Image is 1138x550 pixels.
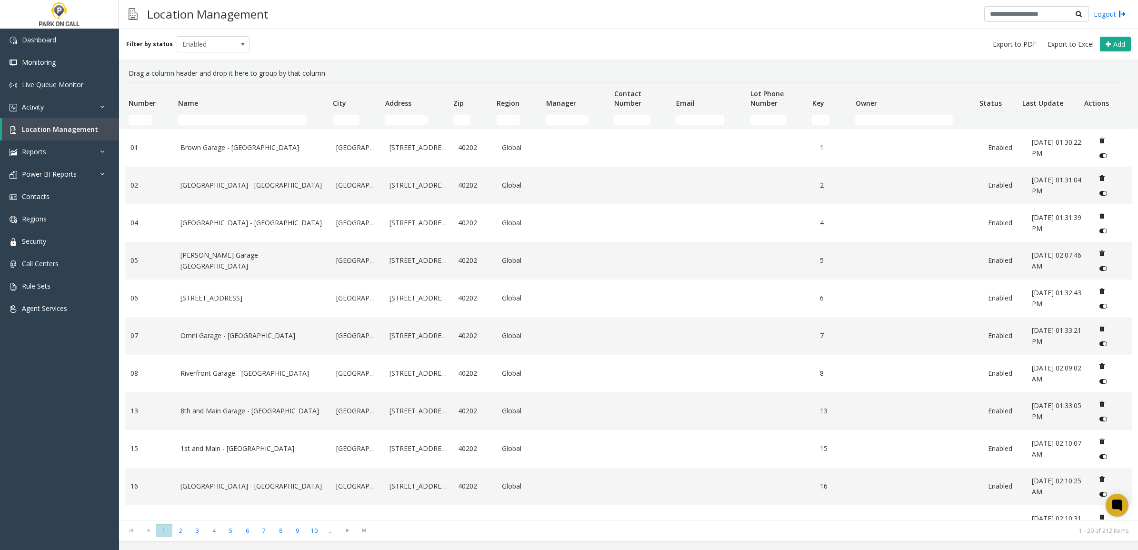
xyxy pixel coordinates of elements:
span: Address [385,99,411,108]
button: Disable [1094,186,1112,201]
a: 8th and Main Garage - [GEOGRAPHIC_DATA] [180,406,325,416]
a: Global [502,443,540,454]
a: Brown Garage - [GEOGRAPHIC_DATA] [180,142,325,153]
a: [DATE] 02:10:31 AM [1032,513,1083,535]
a: Global [502,293,540,303]
span: Live Queue Monitor [22,80,83,89]
a: [DATE] 01:33:05 PM [1032,400,1083,422]
span: Email [676,99,695,108]
span: [DATE] 01:30:22 PM [1032,138,1081,157]
img: pageIcon [129,2,138,26]
span: Location Management [22,125,98,134]
a: Enabled [988,330,1020,341]
span: Page 5 [222,524,239,537]
a: Riverfront Garage - [GEOGRAPHIC_DATA] [180,368,325,379]
span: Dashboard [22,35,56,44]
button: Disable [1094,299,1112,314]
a: 01 [130,142,169,153]
a: 1st and Main - [GEOGRAPHIC_DATA] [180,443,325,454]
span: [DATE] 02:10:25 AM [1032,476,1081,496]
th: Status [975,83,1018,111]
button: Disable [1094,336,1112,351]
img: 'icon' [10,126,17,134]
a: Global [502,218,540,228]
a: [DATE] 01:33:21 PM [1032,325,1083,347]
span: Activity [22,102,44,111]
span: Key [812,99,824,108]
a: [STREET_ADDRESS] [389,142,447,153]
button: Delete [1094,434,1109,449]
a: [GEOGRAPHIC_DATA] [336,443,378,454]
td: Contact Number Filter [610,111,672,129]
span: [DATE] 02:10:07 AM [1032,439,1081,458]
span: Page 1 [156,524,172,537]
span: Export to Excel [1048,40,1094,49]
a: 17 [820,519,852,529]
td: Owner Filter [851,111,975,129]
span: Rule Sets [22,281,50,290]
img: 'icon' [10,59,17,67]
span: Go to the next page [341,527,354,534]
span: Page 6 [239,524,256,537]
td: Region Filter [493,111,542,129]
input: Number Filter [129,115,152,125]
label: Filter by status [126,40,173,49]
input: Owner Filter [855,115,953,125]
a: Global [502,519,540,529]
span: Agent Services [22,304,67,313]
a: Global [502,406,540,416]
td: Lot Phone Number Filter [747,111,809,129]
a: [GEOGRAPHIC_DATA] [336,368,378,379]
span: [DATE] 01:33:21 PM [1032,326,1081,345]
button: Disable [1094,487,1112,502]
td: Key Filter [808,111,851,129]
a: [DATE] 02:10:25 AM [1032,476,1083,497]
td: Number Filter [125,111,174,129]
span: Page 9 [289,524,306,537]
a: Global [502,255,540,266]
a: Enabled [988,406,1020,416]
a: 40202 [458,330,490,341]
span: [DATE] 02:09:02 AM [1032,363,1081,383]
button: Delete [1094,208,1109,223]
a: Enabled [988,293,1020,303]
a: 40202 [458,406,490,416]
a: Enabled [988,142,1020,153]
img: 'icon' [10,149,17,156]
span: Enabled [177,37,235,52]
a: Logout [1094,9,1126,19]
a: [STREET_ADDRESS] [389,255,447,266]
a: Enabled [988,180,1020,190]
span: Region [497,99,519,108]
a: 2 [820,180,852,190]
span: Call Centers [22,259,59,268]
td: Actions Filter [1080,111,1124,129]
a: Enabled [988,218,1020,228]
button: Delete [1094,133,1109,148]
img: 'icon' [10,216,17,223]
span: Security [22,237,46,246]
a: 17 [130,519,169,529]
a: [DATE] 02:09:02 AM [1032,363,1083,384]
span: Go to the last page [358,527,370,534]
div: Data table [119,82,1138,520]
a: 5 [820,255,852,266]
a: [GEOGRAPHIC_DATA] - [GEOGRAPHIC_DATA] [180,218,325,228]
button: Delete [1094,359,1109,374]
span: Contacts [22,192,50,201]
span: Page 10 [306,524,322,537]
a: [GEOGRAPHIC_DATA] [336,481,378,491]
a: 40202 [458,218,490,228]
a: [DATE] 02:07:46 AM [1032,250,1083,271]
span: Page 8 [272,524,289,537]
input: Zip Filter [453,115,470,125]
a: Global [502,330,540,341]
a: [STREET_ADDRESS] [389,406,447,416]
img: 'icon' [10,193,17,201]
a: Location Management [2,118,119,140]
a: [DATE] 02:10:07 AM [1032,438,1083,460]
a: 06 [130,293,169,303]
img: 'icon' [10,81,17,89]
a: 08 [130,368,169,379]
span: Power BI Reports [22,170,77,179]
